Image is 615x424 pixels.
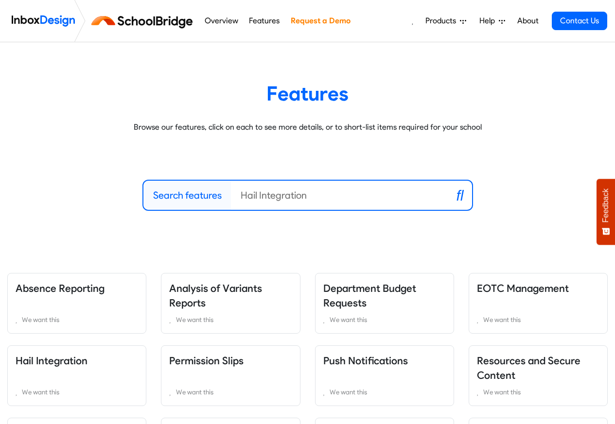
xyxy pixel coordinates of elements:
[153,188,222,203] label: Search features
[169,355,244,367] a: Permission Slips
[308,273,461,334] div: Department Budget Requests
[601,188,610,222] span: Feedback
[176,316,213,323] span: We want this
[15,81,600,106] heading: Features
[308,345,461,406] div: Push Notifications
[483,388,521,396] span: We want this
[154,273,307,334] div: Analysis of Variants Reports
[323,282,416,309] a: Department Budget Requests
[154,345,307,406] div: Permission Slips
[16,282,105,294] a: Absence Reporting
[231,181,449,210] input: Hail Integration
[477,282,569,294] a: EOTC Management
[323,314,446,325] a: We want this
[176,388,213,396] span: We want this
[22,316,59,323] span: We want this
[16,386,138,398] a: We want this
[461,273,615,334] div: EOTC Management
[514,11,541,31] a: About
[16,314,138,325] a: We want this
[461,345,615,406] div: Resources and Secure Content
[169,386,292,398] a: We want this
[323,386,446,398] a: We want this
[202,11,241,31] a: Overview
[16,355,88,367] a: Hail Integration
[330,316,367,323] span: We want this
[323,355,408,367] a: Push Notifications
[169,282,262,309] a: Analysis of Variants Reports
[479,15,499,27] span: Help
[330,388,367,396] span: We want this
[475,11,509,31] a: Help
[477,355,580,381] a: Resources and Secure Content
[15,121,600,133] p: Browse our features, click on each to see more details, or to short-list items required for your ...
[477,386,599,398] a: We want this
[169,314,292,325] a: We want this
[477,314,599,325] a: We want this
[552,12,607,30] a: Contact Us
[246,11,282,31] a: Features
[483,316,521,323] span: We want this
[288,11,353,31] a: Request a Demo
[422,11,470,31] a: Products
[425,15,460,27] span: Products
[597,179,615,245] button: Feedback - Show survey
[89,9,199,33] img: schoolbridge logo
[22,388,59,396] span: We want this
